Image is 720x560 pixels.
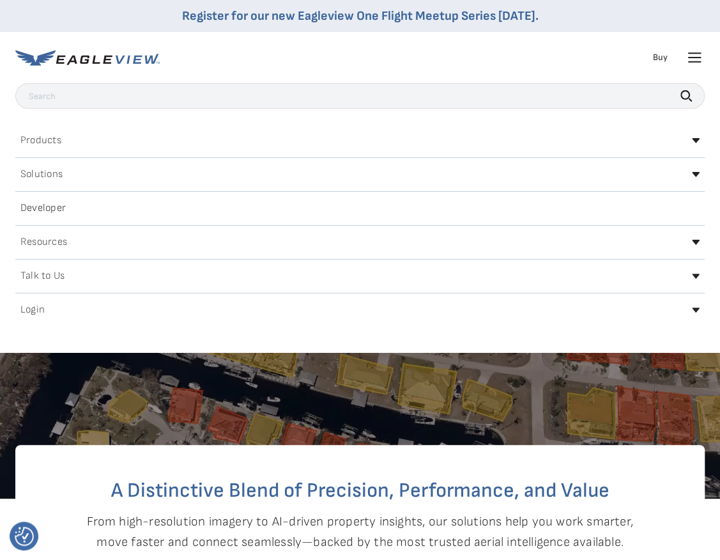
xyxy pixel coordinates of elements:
a: Buy [653,52,668,63]
h2: Solutions [20,169,63,180]
button: Consent Preferences [15,527,34,546]
h2: Products [20,136,61,146]
h2: Login [20,305,45,315]
h2: A Distinctive Blend of Precision, Performance, and Value [66,481,654,501]
h2: Developer [20,203,66,214]
img: Revisit consent button [15,527,34,546]
input: Search [15,83,705,109]
h2: Resources [20,237,67,247]
a: Developer [15,198,705,219]
a: Register for our new Eagleview One Flight Meetup Series [DATE]. [182,8,539,24]
p: From high-resolution imagery to AI-driven property insights, our solutions help you work smarter,... [87,511,634,552]
h2: Talk to Us [20,271,65,281]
